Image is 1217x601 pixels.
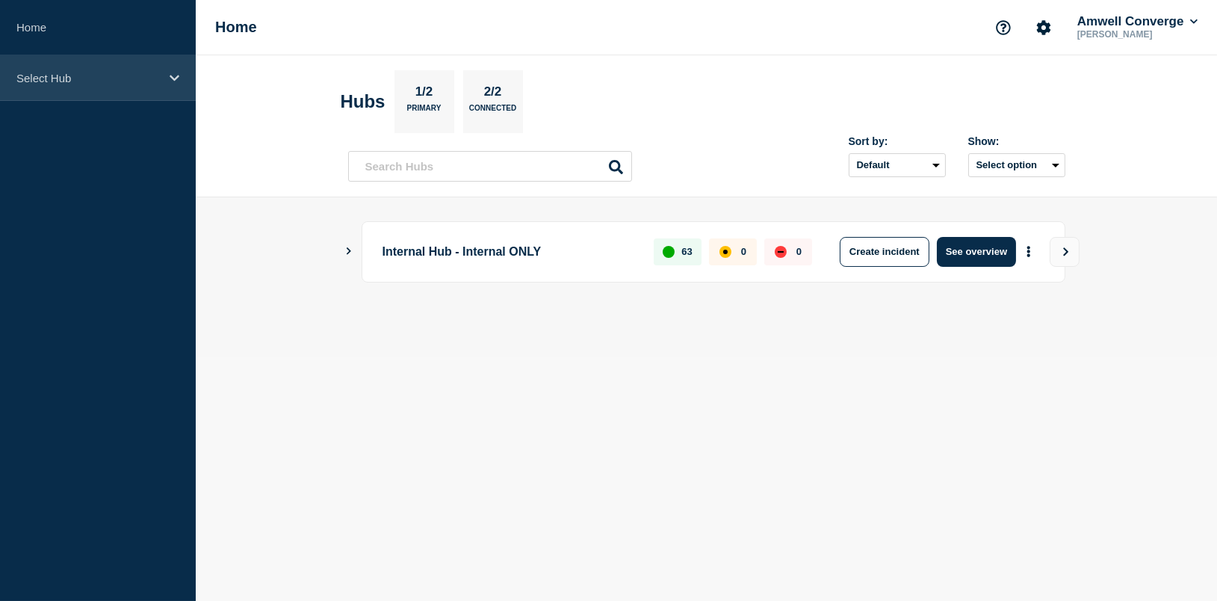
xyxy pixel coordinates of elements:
p: Select Hub [16,72,160,84]
select: Sort by [849,153,946,177]
p: Internal Hub - Internal ONLY [383,237,637,267]
button: Account settings [1028,12,1059,43]
p: Primary [407,104,442,120]
button: Show Connected Hubs [345,246,353,257]
p: 0 [796,246,802,257]
div: Sort by: [849,135,946,147]
div: Show: [968,135,1065,147]
p: 2/2 [478,84,507,104]
p: 63 [681,246,692,257]
div: affected [719,246,731,258]
button: Amwell Converge [1074,14,1201,29]
h1: Home [215,19,257,36]
button: Create incident [840,237,929,267]
div: up [663,246,675,258]
p: 0 [741,246,746,257]
button: See overview [937,237,1016,267]
button: More actions [1019,238,1038,265]
input: Search Hubs [348,151,632,182]
h2: Hubs [341,91,385,112]
button: View [1050,237,1080,267]
button: Select option [968,153,1065,177]
p: 1/2 [409,84,439,104]
p: Connected [469,104,516,120]
button: Support [988,12,1019,43]
p: [PERSON_NAME] [1074,29,1201,40]
div: down [775,246,787,258]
